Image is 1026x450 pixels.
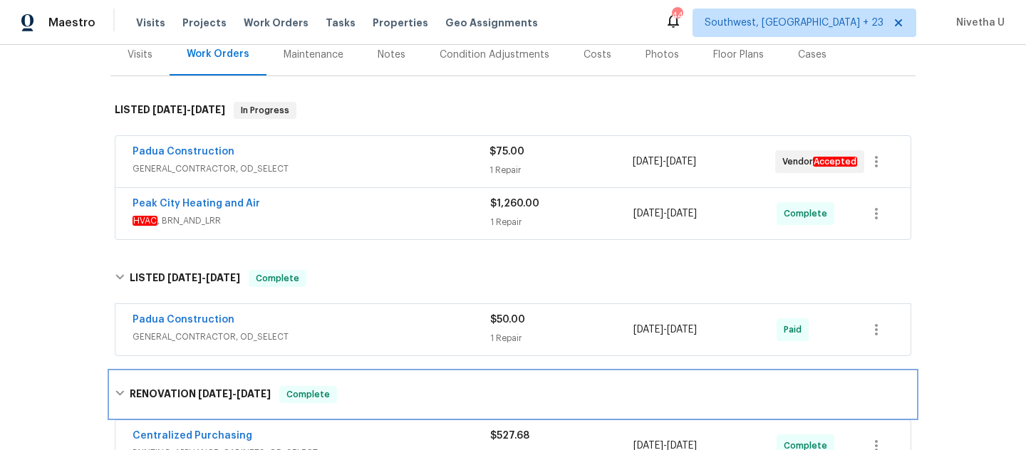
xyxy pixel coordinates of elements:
div: Costs [584,48,611,62]
span: Nivetha U [950,16,1005,30]
div: 1 Repair [490,331,633,345]
span: [DATE] [633,209,663,219]
div: Work Orders [187,47,249,61]
span: - [198,389,271,399]
h6: LISTED [115,102,225,119]
span: [DATE] [206,273,240,283]
span: [DATE] [198,389,232,399]
span: - [633,206,697,221]
span: Geo Assignments [445,16,538,30]
span: Visits [136,16,165,30]
span: Complete [250,271,305,286]
em: Accepted [813,157,857,167]
div: Notes [378,48,405,62]
div: 1 Repair [489,163,632,177]
span: , BRN_AND_LRR [133,214,490,228]
div: LISTED [DATE]-[DATE]In Progress [110,88,916,133]
span: Complete [784,206,833,221]
span: $50.00 [490,315,525,325]
span: Vendor [782,155,863,169]
span: Southwest, [GEOGRAPHIC_DATA] + 23 [705,16,883,30]
span: $527.68 [490,431,529,441]
a: Peak City Heating and Air [133,199,260,209]
div: Maintenance [284,48,343,62]
span: Projects [182,16,227,30]
span: [DATE] [633,157,663,167]
div: LISTED [DATE]-[DATE]Complete [110,256,916,301]
span: In Progress [235,103,295,117]
span: GENERAL_CONTRACTOR, OD_SELECT [133,162,489,176]
span: [DATE] [191,105,225,115]
span: [DATE] [237,389,271,399]
span: [DATE] [633,325,663,335]
span: [DATE] [167,273,202,283]
span: [DATE] [152,105,187,115]
em: HVAC [133,216,157,226]
span: Tasks [326,18,356,28]
span: - [633,323,697,337]
span: - [167,273,240,283]
a: Padua Construction [133,315,234,325]
span: Maestro [48,16,95,30]
div: 443 [672,9,682,23]
span: [DATE] [667,209,697,219]
a: Centralized Purchasing [133,431,252,441]
div: Condition Adjustments [440,48,549,62]
div: Cases [798,48,826,62]
span: - [152,105,225,115]
a: Padua Construction [133,147,234,157]
div: Visits [128,48,152,62]
div: RENOVATION [DATE]-[DATE]Complete [110,372,916,417]
div: 1 Repair [490,215,633,229]
span: - [633,155,696,169]
span: Complete [281,387,336,402]
span: $1,260.00 [490,199,539,209]
span: Work Orders [244,16,309,30]
span: $75.00 [489,147,524,157]
span: [DATE] [666,157,696,167]
div: Floor Plans [713,48,764,62]
h6: LISTED [130,270,240,287]
span: Properties [373,16,428,30]
span: Paid [784,323,807,337]
div: Photos [646,48,679,62]
h6: RENOVATION [130,386,271,403]
span: [DATE] [667,325,697,335]
span: GENERAL_CONTRACTOR, OD_SELECT [133,330,490,344]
